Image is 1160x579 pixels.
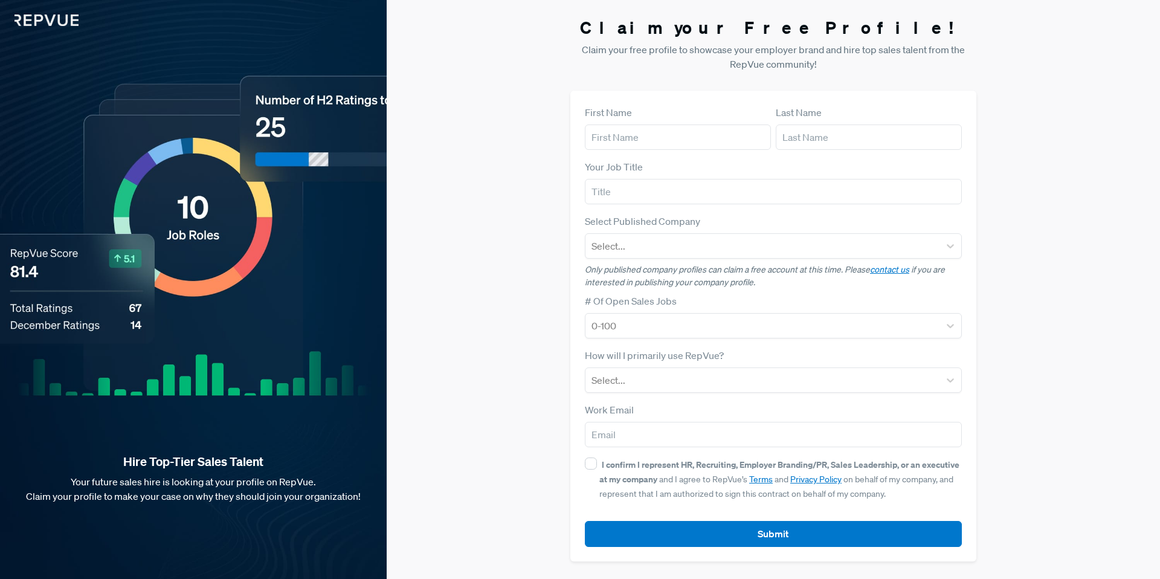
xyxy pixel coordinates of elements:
[776,125,962,150] input: Last Name
[570,18,976,38] h3: Claim your Free Profile!
[585,179,962,204] input: Title
[599,459,959,499] span: and I agree to RepVue’s and on behalf of my company, and represent that I am authorized to sign t...
[585,403,634,417] label: Work Email
[585,264,962,289] p: Only published company profiles can claim a free account at this time. Please if you are interest...
[870,264,909,275] a: contact us
[585,214,700,228] label: Select Published Company
[585,294,677,308] label: # Of Open Sales Jobs
[585,125,771,150] input: First Name
[749,474,773,485] a: Terms
[585,521,962,547] button: Submit
[585,422,962,447] input: Email
[19,454,367,470] strong: Hire Top-Tier Sales Talent
[19,474,367,503] p: Your future sales hire is looking at your profile on RepVue. Claim your profile to make your case...
[599,459,959,485] strong: I confirm I represent HR, Recruiting, Employer Branding/PR, Sales Leadership, or an executive at ...
[585,160,643,174] label: Your Job Title
[776,105,822,120] label: Last Name
[585,348,724,363] label: How will I primarily use RepVue?
[570,42,976,71] p: Claim your free profile to showcase your employer brand and hire top sales talent from the RepVue...
[585,105,632,120] label: First Name
[790,474,842,485] a: Privacy Policy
